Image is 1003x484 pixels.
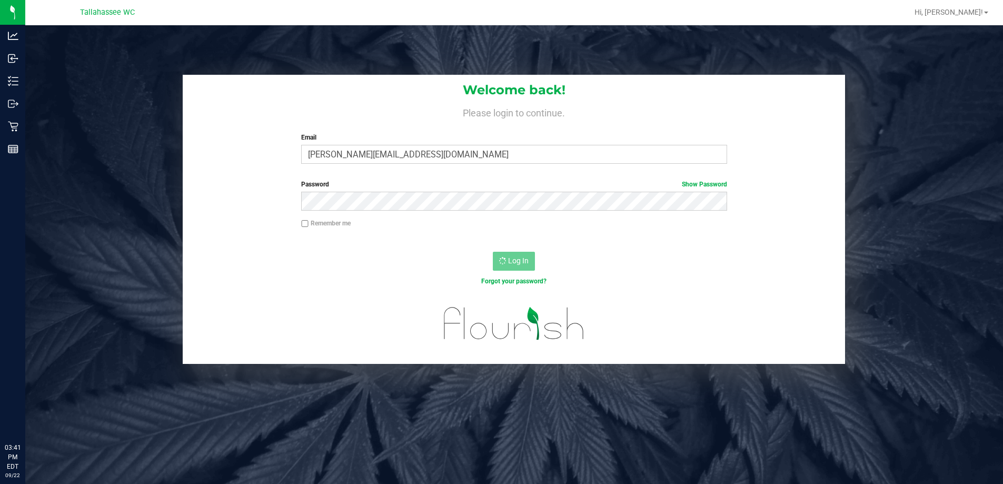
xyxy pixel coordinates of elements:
[301,219,351,228] label: Remember me
[493,252,535,271] button: Log In
[8,144,18,154] inline-svg: Reports
[301,133,727,142] label: Email
[5,471,21,479] p: 09/22
[8,53,18,64] inline-svg: Inbound
[183,105,845,118] h4: Please login to continue.
[183,83,845,97] h1: Welcome back!
[8,31,18,41] inline-svg: Analytics
[5,443,21,471] p: 03:41 PM EDT
[80,8,135,17] span: Tallahassee WC
[508,256,529,265] span: Log In
[8,76,18,86] inline-svg: Inventory
[481,278,547,285] a: Forgot your password?
[431,297,597,350] img: flourish_logo.svg
[301,181,329,188] span: Password
[8,121,18,132] inline-svg: Retail
[915,8,983,16] span: Hi, [PERSON_NAME]!
[8,98,18,109] inline-svg: Outbound
[682,181,727,188] a: Show Password
[301,220,309,228] input: Remember me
